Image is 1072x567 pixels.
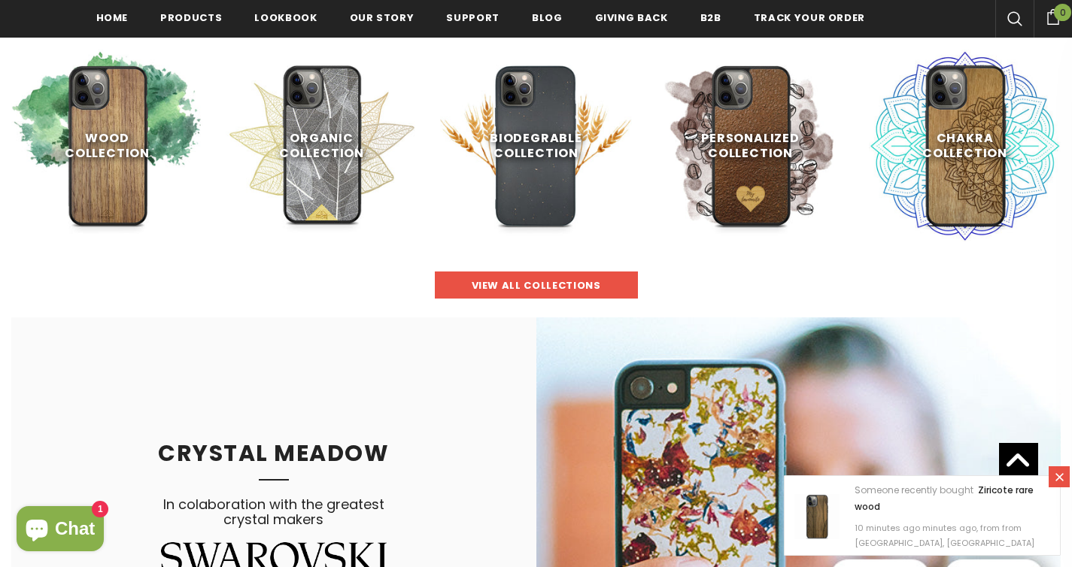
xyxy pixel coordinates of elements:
[754,11,865,25] span: Track your order
[254,11,317,25] span: Lookbook
[161,495,387,566] span: In colaboration with the greatest crystal makers
[855,522,1034,549] span: 10 minutes ago minutes ago, from from [GEOGRAPHIC_DATA], [GEOGRAPHIC_DATA]
[472,278,601,293] span: view all collections
[532,11,563,25] span: Blog
[855,484,973,496] span: Someone recently bought
[435,271,638,299] a: view all collections
[96,11,129,25] span: Home
[158,437,389,469] span: CRYSTAL MEADOW
[595,11,668,25] span: Giving back
[1054,4,1071,21] span: 0
[12,506,108,555] inbox-online-store-chat: Shopify online store chat
[1034,7,1072,25] a: 0
[160,11,222,25] span: Products
[446,11,500,25] span: support
[700,11,721,25] span: B2B
[350,11,415,25] span: Our Story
